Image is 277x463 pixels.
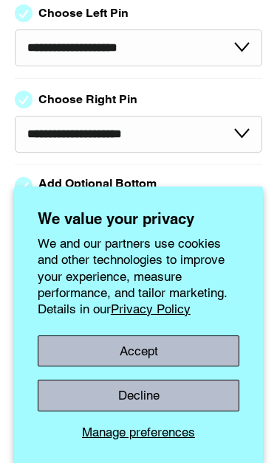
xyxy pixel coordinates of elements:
[38,93,137,106] label: Choose Right Pin
[38,335,240,366] button: Accept
[82,425,195,439] span: Manage preferences
[38,177,163,203] label: Add Optional Bottom Pin (Extra Cost)
[38,210,240,228] h2: We value your privacy
[111,302,191,316] a: Privacy Policy
[38,235,240,316] p: We and our partners use cookies and other technologies to improve your experience, measure perfor...
[38,425,240,439] button: Manage preferences
[38,380,240,411] button: Decline
[38,7,129,20] label: Choose Left Pin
